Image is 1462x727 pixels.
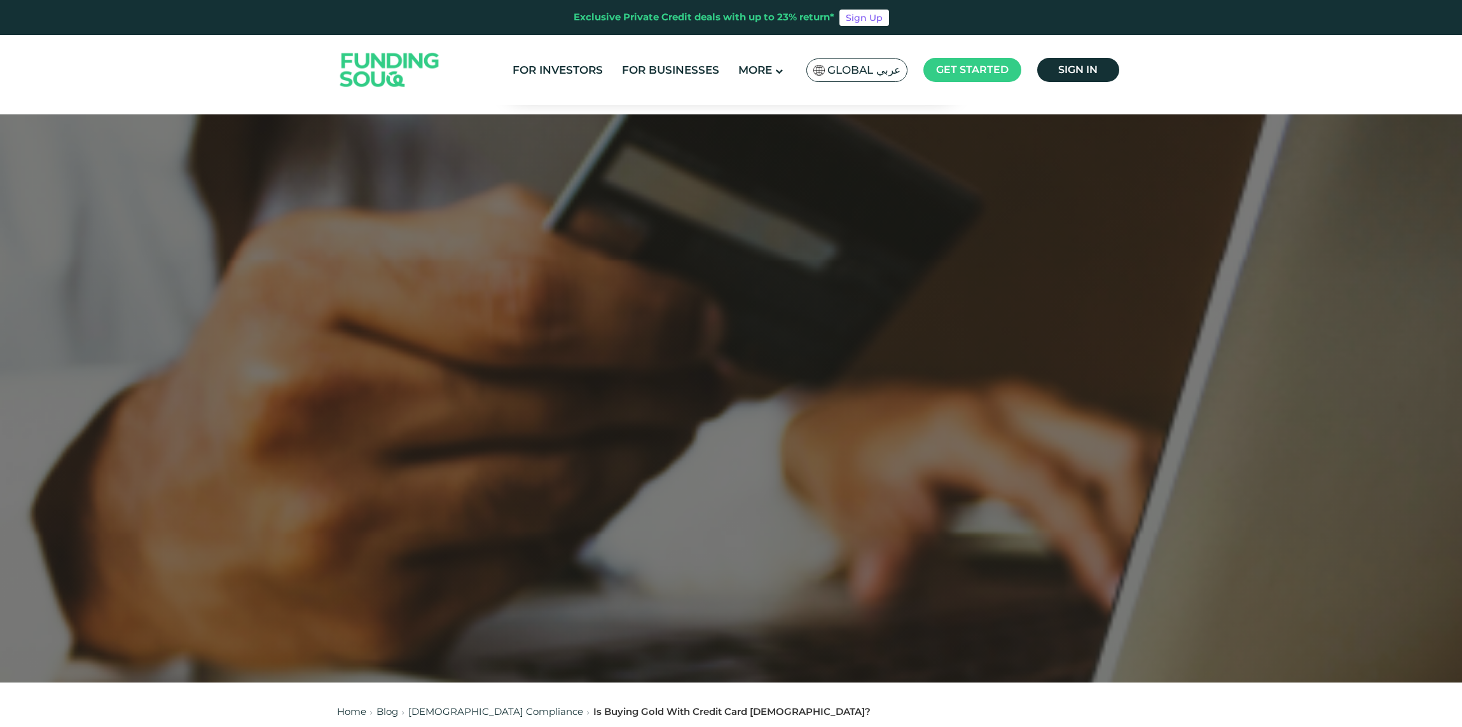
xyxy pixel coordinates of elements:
[408,705,583,717] a: [DEMOGRAPHIC_DATA] Compliance
[376,705,398,717] a: Blog
[574,10,834,25] div: Exclusive Private Credit deals with up to 23% return*
[1037,58,1119,82] a: Sign in
[328,38,452,102] img: Logo
[1058,64,1098,76] span: Sign in
[738,64,772,76] span: More
[839,10,889,26] a: Sign Up
[619,60,722,81] a: For Businesses
[827,63,900,78] span: Global عربي
[337,705,366,717] a: Home
[509,60,606,81] a: For Investors
[936,64,1009,76] span: Get started
[813,65,825,76] img: SA Flag
[593,705,871,719] div: Is Buying Gold With Credit Card [DEMOGRAPHIC_DATA]?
